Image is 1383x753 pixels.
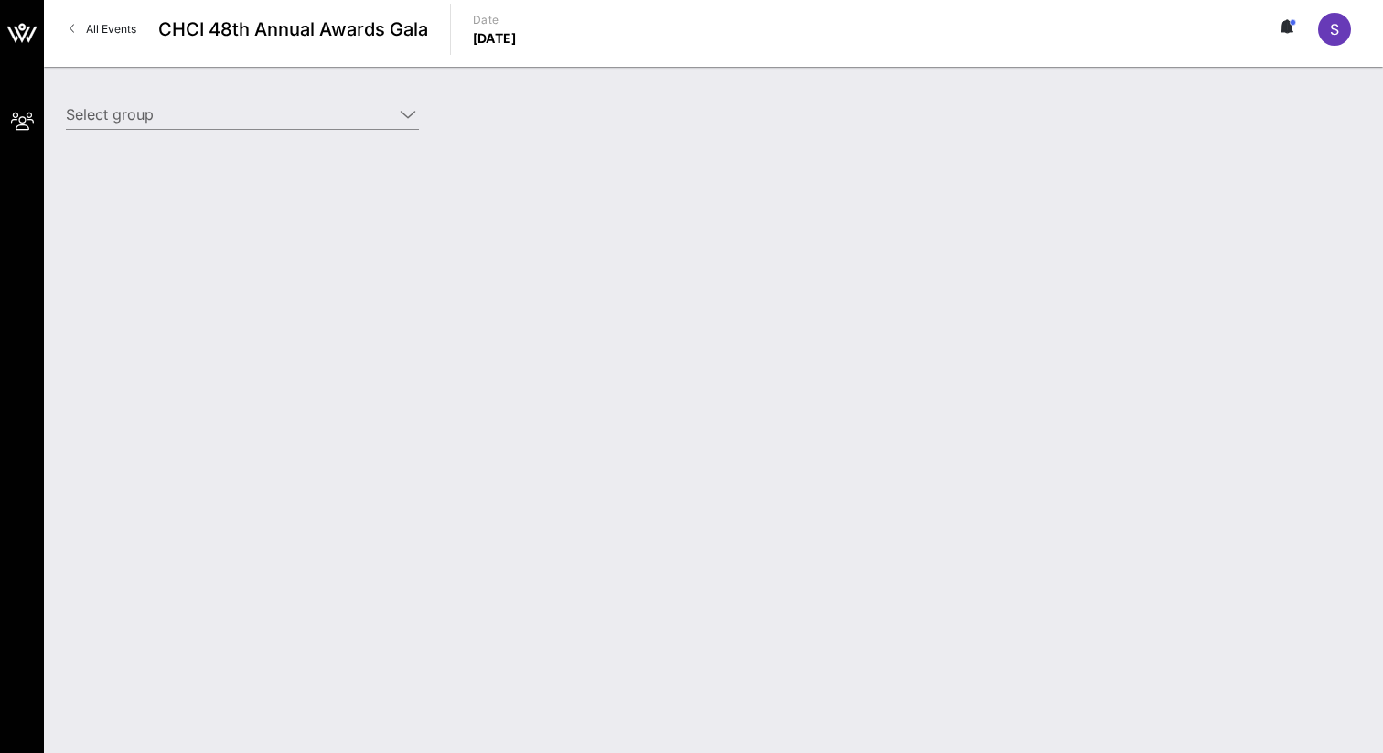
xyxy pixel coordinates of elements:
[473,29,517,48] p: [DATE]
[59,15,147,44] a: All Events
[1330,20,1339,38] span: S
[158,16,428,43] span: CHCI 48th Annual Awards Gala
[86,22,136,36] span: All Events
[473,11,517,29] p: Date
[1318,13,1351,46] div: S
